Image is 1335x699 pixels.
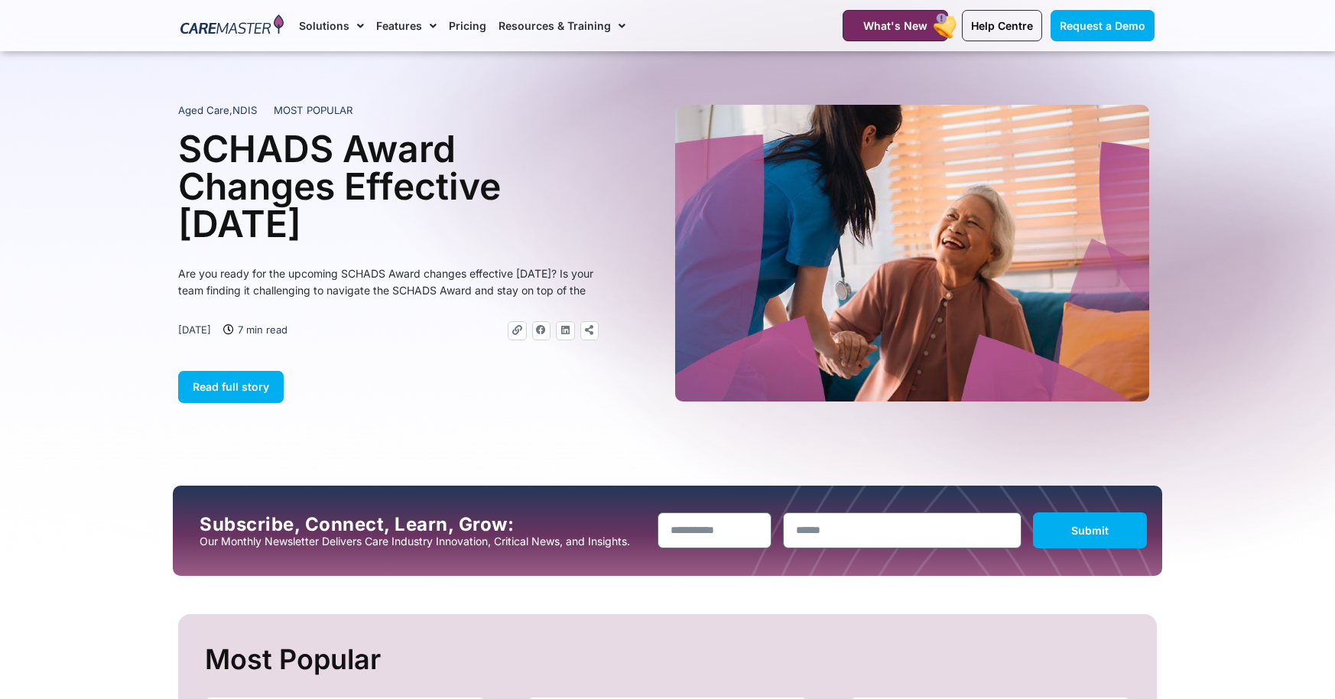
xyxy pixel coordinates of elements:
span: What's New [863,19,927,32]
form: New Form [658,512,1147,556]
img: CareMaster Logo [180,15,284,37]
a: Request a Demo [1051,10,1155,41]
h2: Most Popular [205,637,1134,682]
img: A heartwarming moment where a support worker in a blue uniform, with a stethoscope draped over he... [675,105,1149,402]
span: 7 min read [234,321,287,338]
a: Help Centre [962,10,1042,41]
span: , [178,104,257,116]
h1: SCHADS Award Changes Effective [DATE] [178,130,599,242]
p: Are you ready for the upcoming SCHADS Award changes effective [DATE]? Is your team finding it cha... [178,265,599,299]
span: NDIS [232,104,257,116]
a: What's New [843,10,948,41]
span: Request a Demo [1060,19,1145,32]
span: Help Centre [971,19,1033,32]
button: Submit [1033,512,1147,548]
a: Read full story [178,371,284,403]
span: MOST POPULAR [274,103,353,119]
time: [DATE] [178,323,211,336]
span: Submit [1071,524,1109,537]
span: Aged Care [178,104,229,116]
h2: Subscribe, Connect, Learn, Grow: [200,514,646,535]
p: Our Monthly Newsletter Delivers Care Industry Innovation, Critical News, and Insights. [200,535,646,548]
span: Read full story [193,380,269,393]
